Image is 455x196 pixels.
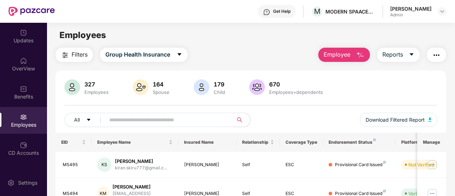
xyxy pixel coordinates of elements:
div: 670 [268,81,324,88]
img: New Pazcare Logo [9,7,55,16]
th: Coverage Type [280,133,323,152]
button: Download Filtered Report [360,113,438,127]
div: Self [242,161,274,168]
img: svg+xml;base64,PHN2ZyB4bWxucz0iaHR0cDovL3d3dy53My5vcmcvMjAwMC9zdmciIHhtbG5zOnhsaW5rPSJodHRwOi8vd3... [249,79,265,95]
th: EID [56,133,92,152]
span: caret-down [86,117,91,123]
span: Employees [59,30,106,40]
th: Manage [417,133,446,152]
img: svg+xml;base64,PHN2ZyB4bWxucz0iaHR0cDovL3d3dy53My5vcmcvMjAwMC9zdmciIHdpZHRoPSIyNCIgaGVpZ2h0PSIyNC... [432,51,441,59]
img: svg+xml;base64,PHN2ZyB4bWxucz0iaHR0cDovL3d3dy53My5vcmcvMjAwMC9zdmciIHdpZHRoPSI4IiBoZWlnaHQ9IjgiIH... [383,161,386,164]
div: ESC [286,161,318,168]
img: svg+xml;base64,PHN2ZyBpZD0iRW1wbG95ZWVzIiB4bWxucz0iaHR0cDovL3d3dy53My5vcmcvMjAwMC9zdmciIHdpZHRoPS... [20,113,27,121]
span: caret-down [177,52,182,58]
div: kiran.skiru777@gmail.c... [115,165,167,171]
span: Employee Name [97,139,167,145]
img: svg+xml;base64,PHN2ZyBpZD0iQ0RfQWNjb3VudHMiIGRhdGEtbmFtZT0iQ0QgQWNjb3VudHMiIHhtbG5zPSJodHRwOi8vd3... [20,142,27,149]
th: Employee Name [91,133,178,152]
div: Employees [83,89,110,95]
span: Employee [324,50,350,59]
div: MODERN SPAACES VENTURES [325,8,375,15]
div: 164 [151,81,171,88]
img: svg+xml;base64,PHN2ZyBpZD0iSGVscC0zMngzMiIgeG1sbnM9Imh0dHA6Ly93d3cudzMub3JnLzIwMDAvc3ZnIiB3aWR0aD... [263,9,270,16]
span: Group Health Insurance [105,50,170,59]
div: Employees+dependents [268,89,324,95]
div: Child [212,89,226,95]
div: Get Help [273,9,291,14]
div: Settings [16,179,40,186]
img: svg+xml;base64,PHN2ZyB4bWxucz0iaHR0cDovL3d3dy53My5vcmcvMjAwMC9zdmciIHdpZHRoPSI4IiBoZWlnaHQ9IjgiIH... [383,190,386,192]
div: [PERSON_NAME] [184,161,231,168]
span: Relationship [242,139,269,145]
img: svg+xml;base64,PHN2ZyBpZD0iU2V0dGluZy0yMHgyMCIgeG1sbnM9Imh0dHA6Ly93d3cudzMub3JnLzIwMDAvc3ZnIiB3aW... [7,179,15,186]
img: svg+xml;base64,PHN2ZyBpZD0iSG9tZSIgeG1sbnM9Imh0dHA6Ly93d3cudzMub3JnLzIwMDAvc3ZnIiB3aWR0aD0iMjAiIG... [20,57,27,64]
img: svg+xml;base64,PHN2ZyB4bWxucz0iaHR0cDovL3d3dy53My5vcmcvMjAwMC9zdmciIHhtbG5zOnhsaW5rPSJodHRwOi8vd3... [356,51,365,59]
span: caret-down [409,52,414,58]
div: [PERSON_NAME] [390,5,432,12]
button: search [233,113,251,127]
img: svg+xml;base64,PHN2ZyB4bWxucz0iaHR0cDovL3d3dy53My5vcmcvMjAwMC9zdmciIHhtbG5zOnhsaW5rPSJodHRwOi8vd3... [133,79,148,95]
th: Relationship [236,133,280,152]
th: Insured Name [178,133,236,152]
button: Group Health Insurancecaret-down [100,48,188,62]
div: MS495 [63,161,86,168]
button: Filters [56,48,93,62]
img: svg+xml;base64,PHN2ZyB4bWxucz0iaHR0cDovL3d3dy53My5vcmcvMjAwMC9zdmciIHhtbG5zOnhsaW5rPSJodHRwOi8vd3... [64,79,80,95]
span: EID [61,139,81,145]
img: manageButton [427,159,438,170]
span: search [233,117,247,123]
span: Download Filtered Report [366,116,425,124]
div: KS [97,158,111,172]
img: svg+xml;base64,PHN2ZyB4bWxucz0iaHR0cDovL3d3dy53My5vcmcvMjAwMC9zdmciIHhtbG5zOnhsaW5rPSJodHRwOi8vd3... [428,117,432,122]
button: Allcaret-down [64,113,108,127]
span: All [74,116,80,124]
img: svg+xml;base64,PHN2ZyB4bWxucz0iaHR0cDovL3d3dy53My5vcmcvMjAwMC9zdmciIHdpZHRoPSIyNCIgaGVpZ2h0PSIyNC... [61,51,69,59]
img: svg+xml;base64,PHN2ZyBpZD0iQmVuZWZpdHMiIHhtbG5zPSJodHRwOi8vd3d3LnczLm9yZy8yMDAwL3N2ZyIgd2lkdGg9Ij... [20,85,27,92]
div: [PERSON_NAME] [113,184,173,190]
div: Admin [390,12,432,18]
div: [PERSON_NAME] [115,158,167,165]
span: Filters [72,50,88,59]
div: 179 [212,81,226,88]
div: Endorsement Status [329,139,389,145]
div: Spouse [151,89,171,95]
img: svg+xml;base64,PHN2ZyBpZD0iRHJvcGRvd24tMzJ4MzIiIHhtbG5zPSJodHRwOi8vd3d3LnczLm9yZy8yMDAwL3N2ZyIgd2... [439,9,445,14]
span: M [314,7,320,16]
img: svg+xml;base64,PHN2ZyB4bWxucz0iaHR0cDovL3d3dy53My5vcmcvMjAwMC9zdmciIHhtbG5zOnhsaW5rPSJodHRwOi8vd3... [194,79,209,95]
div: Provisional Card Issued [335,161,386,168]
button: Reportscaret-down [377,48,420,62]
span: Reports [382,50,403,59]
div: 327 [83,81,110,88]
img: svg+xml;base64,PHN2ZyB4bWxucz0iaHR0cDovL3d3dy53My5vcmcvMjAwMC9zdmciIHdpZHRoPSI4IiBoZWlnaHQ9IjgiIH... [373,138,376,141]
div: Not Verified [408,161,434,168]
button: Employee [318,48,370,62]
div: Platform Status [401,139,440,145]
img: svg+xml;base64,PHN2ZyBpZD0iVXBkYXRlZCIgeG1sbnM9Imh0dHA6Ly93d3cudzMub3JnLzIwMDAvc3ZnIiB3aWR0aD0iMj... [20,29,27,36]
